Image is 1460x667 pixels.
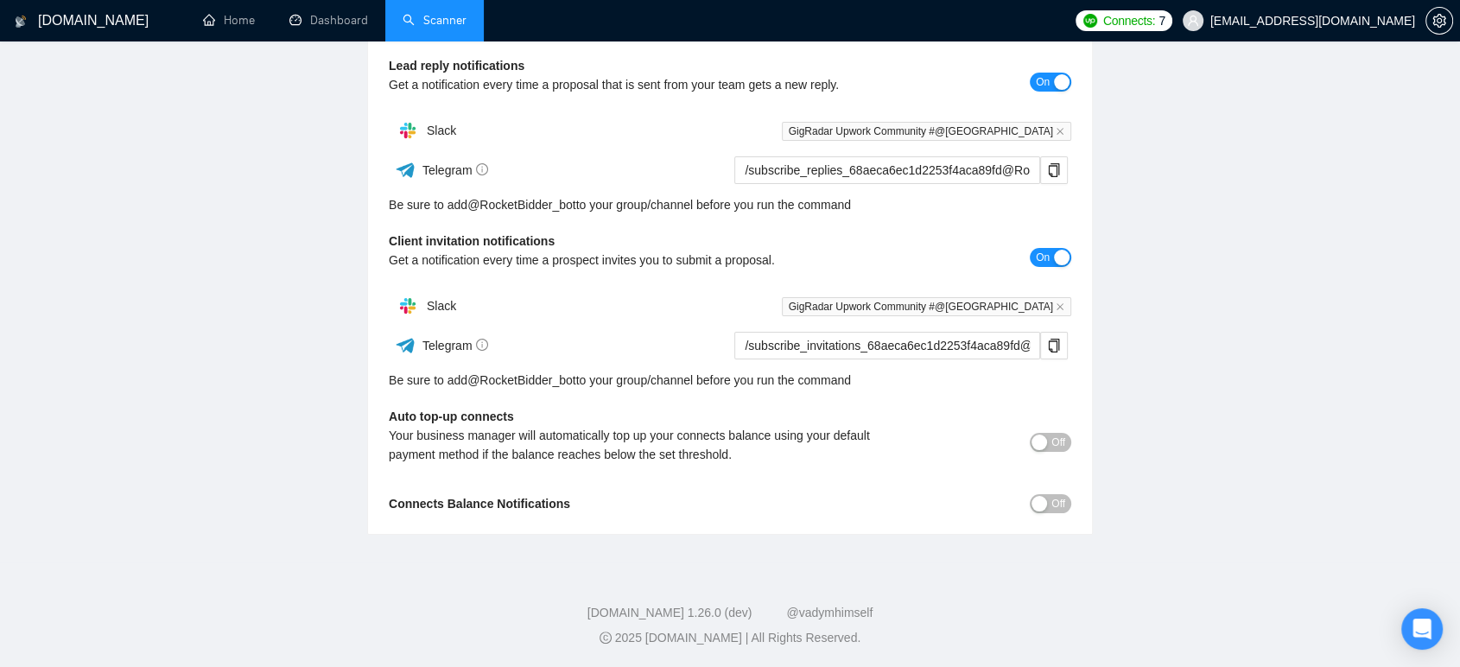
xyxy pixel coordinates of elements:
[1425,7,1453,35] button: setting
[1083,14,1097,28] img: upwork-logo.png
[1040,156,1068,184] button: copy
[476,339,488,351] span: info-circle
[389,426,901,464] div: Your business manager will automatically top up your connects balance using your default payment ...
[467,371,576,390] a: @RocketBidder_bot
[1041,339,1067,353] span: copy
[289,13,368,28] a: dashboardDashboard
[476,163,488,175] span: info-circle
[1103,11,1155,30] span: Connects:
[1425,14,1453,28] a: setting
[389,195,1071,214] div: Be sure to add to your group/channel before you run the command
[15,8,27,35] img: logo
[782,297,1071,316] span: GigRadar Upwork Community #@[GEOGRAPHIC_DATA]
[1040,332,1068,359] button: copy
[1041,163,1067,177] span: copy
[389,234,555,248] b: Client invitation notifications
[427,124,456,137] span: Slack
[1401,608,1443,650] div: Open Intercom Messenger
[427,299,456,313] span: Slack
[389,251,901,270] div: Get a notification every time a prospect invites you to submit a proposal.
[1036,73,1050,92] span: On
[389,371,1071,390] div: Be sure to add to your group/channel before you run the command
[395,159,416,181] img: ww3wtPAAAAAElFTkSuQmCC
[467,195,576,214] a: @RocketBidder_bot
[390,289,425,323] img: hpQkSZIkSZIkSZIkSZIkSZIkSZIkSZIkSZIkSZIkSZIkSZIkSZIkSZIkSZIkSZIkSZIkSZIkSZIkSZIkSZIkSZIkSZIkSZIkS...
[422,339,489,353] span: Telegram
[1426,14,1452,28] span: setting
[389,75,901,94] div: Get a notification every time a proposal that is sent from your team gets a new reply.
[403,13,467,28] a: searchScanner
[1056,127,1064,136] span: close
[1051,433,1065,452] span: Off
[389,497,570,511] b: Connects Balance Notifications
[600,632,612,644] span: copyright
[395,334,416,356] img: ww3wtPAAAAAElFTkSuQmCC
[203,13,255,28] a: homeHome
[786,606,873,619] a: @vadymhimself
[390,113,425,148] img: hpQkSZIkSZIkSZIkSZIkSZIkSZIkSZIkSZIkSZIkSZIkSZIkSZIkSZIkSZIkSZIkSZIkSZIkSZIkSZIkSZIkSZIkSZIkSZIkS...
[587,606,752,619] a: [DOMAIN_NAME] 1.26.0 (dev)
[14,629,1446,647] div: 2025 [DOMAIN_NAME] | All Rights Reserved.
[389,59,524,73] b: Lead reply notifications
[1036,248,1050,267] span: On
[422,163,489,177] span: Telegram
[1187,15,1199,27] span: user
[782,122,1071,141] span: GigRadar Upwork Community #@[GEOGRAPHIC_DATA]
[1056,302,1064,311] span: close
[1158,11,1165,30] span: 7
[1051,494,1065,513] span: Off
[389,410,514,423] b: Auto top-up connects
